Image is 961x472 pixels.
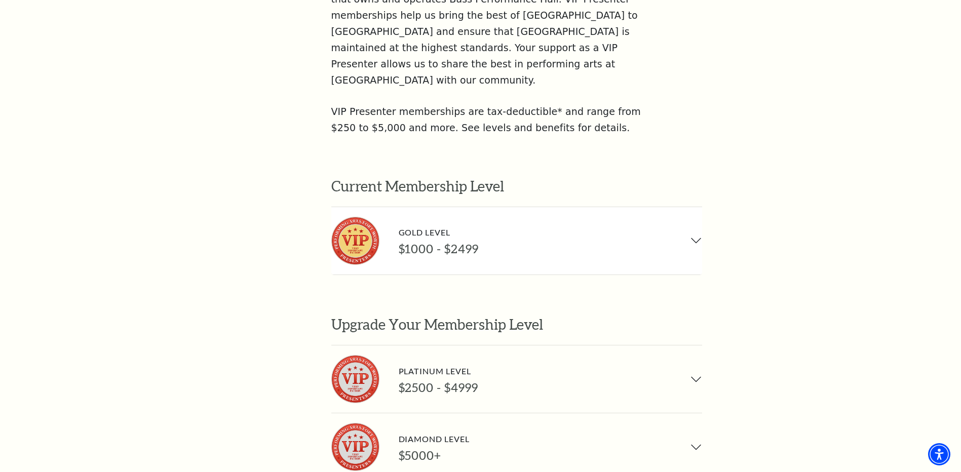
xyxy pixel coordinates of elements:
[331,207,702,274] button: Gold Level Gold Level $1000 - $2499
[399,432,470,446] div: Diamond Level
[331,345,702,413] button: Platinum Level Platinum Level $2500 - $4999
[399,364,478,378] div: Platinum Level
[928,443,950,465] div: Accessibility Menu
[399,242,479,256] div: $1000 - $2499
[331,423,379,471] img: Diamond Level
[331,165,702,207] h2: Current Membership Level
[399,380,478,395] div: $2500 - $4999
[331,355,379,403] img: Platinum Level
[331,104,661,136] p: VIP Presenter memberships are tax-deductible* and range from $250 to $5,000 and more. See levels ...
[399,225,479,239] div: Gold Level
[399,448,470,463] div: $5000+
[331,304,702,345] h2: Upgrade Your Membership Level
[331,217,379,265] img: Gold Level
